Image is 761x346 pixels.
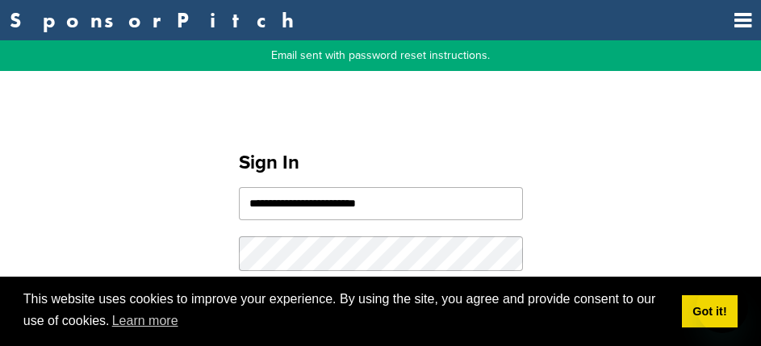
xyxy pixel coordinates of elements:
[10,10,304,31] a: SponsorPitch
[23,290,669,333] span: This website uses cookies to improve your experience. By using the site, you agree and provide co...
[682,295,738,327] a: dismiss cookie message
[696,281,748,333] iframe: Button to launch messaging window
[239,148,523,177] h1: Sign In
[110,309,181,333] a: learn more about cookies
